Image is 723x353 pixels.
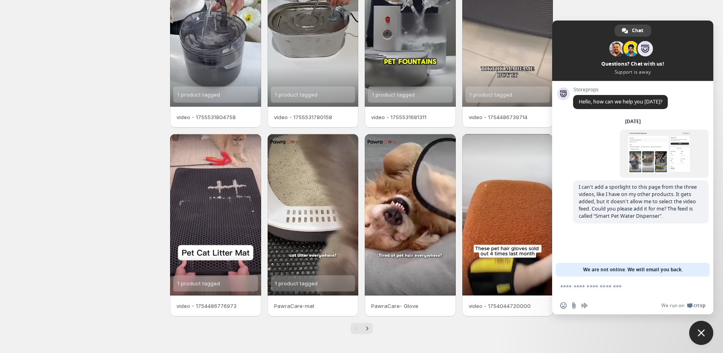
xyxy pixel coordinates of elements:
[661,302,684,309] span: We run on
[632,25,643,37] span: Chat
[573,87,668,93] span: Storeprops
[177,302,255,310] p: video - 1754486776973
[371,302,449,310] p: PawraCare- Glove
[177,91,220,98] span: 1 product tagged
[661,302,705,309] a: We run onCrisp
[275,280,318,287] span: 1 product tagged
[470,91,512,98] span: 1 product tagged
[275,91,318,98] span: 1 product tagged
[583,263,683,277] span: We are not online. We will email you back.
[560,277,689,297] textarea: Compose your message...
[372,91,415,98] span: 1 product tagged
[581,302,588,309] span: Audio message
[351,323,373,334] nav: Pagination
[177,280,220,287] span: 1 product tagged
[694,302,705,309] span: Crisp
[361,323,373,334] button: Next
[615,25,651,37] a: Chat
[274,113,352,121] p: video - 1755531780158
[579,184,697,219] span: I can’t add a spotlight to this page from the three videos, like I have on my other products. It ...
[469,302,547,310] p: video - 1754044720000
[625,119,641,124] div: [DATE]
[274,302,352,310] p: PawraCare-mat
[371,113,449,121] p: video - 1755531681311
[571,302,577,309] span: Send a file
[689,321,713,345] a: Close chat
[469,113,547,121] p: video - 1754486739714
[177,113,255,121] p: video - 1755531804758
[579,98,662,105] span: Hello, how can we help you [DATE]?
[560,302,567,309] span: Insert an emoji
